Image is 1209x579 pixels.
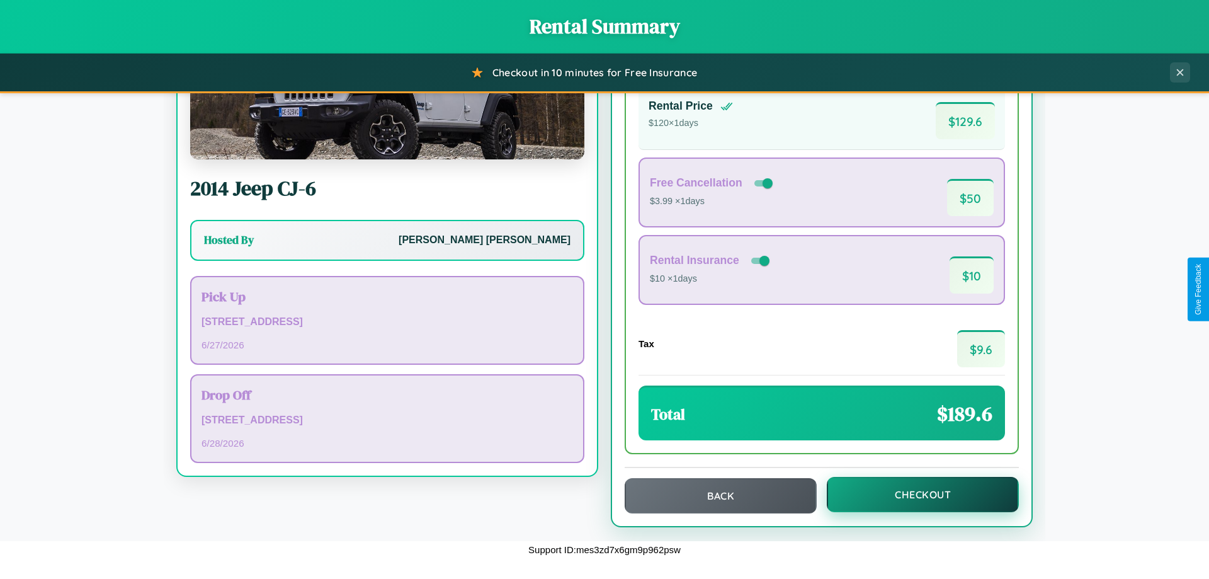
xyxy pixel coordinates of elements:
[639,338,654,349] h4: Tax
[190,33,584,159] img: Jeep CJ-6
[190,175,584,202] h2: 2014 Jeep CJ-6
[1194,264,1203,315] div: Give Feedback
[204,232,254,248] h3: Hosted By
[528,541,681,558] p: Support ID: mes3zd7x6gm9p962psw
[201,313,573,331] p: [STREET_ADDRESS]
[492,66,697,79] span: Checkout in 10 minutes for Free Insurance
[201,287,573,306] h3: Pick Up
[947,179,994,216] span: $ 50
[650,254,739,267] h4: Rental Insurance
[625,478,817,513] button: Back
[827,477,1019,512] button: Checkout
[937,400,992,428] span: $ 189.6
[650,271,772,287] p: $10 × 1 days
[950,256,994,294] span: $ 10
[201,411,573,430] p: [STREET_ADDRESS]
[13,13,1196,40] h1: Rental Summary
[201,336,573,353] p: 6 / 27 / 2026
[650,176,742,190] h4: Free Cancellation
[649,115,733,132] p: $ 120 × 1 days
[649,100,713,113] h4: Rental Price
[957,330,1005,367] span: $ 9.6
[650,193,775,210] p: $3.99 × 1 days
[201,435,573,452] p: 6 / 28 / 2026
[651,404,685,425] h3: Total
[936,102,995,139] span: $ 129.6
[399,231,570,249] p: [PERSON_NAME] [PERSON_NAME]
[201,386,573,404] h3: Drop Off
